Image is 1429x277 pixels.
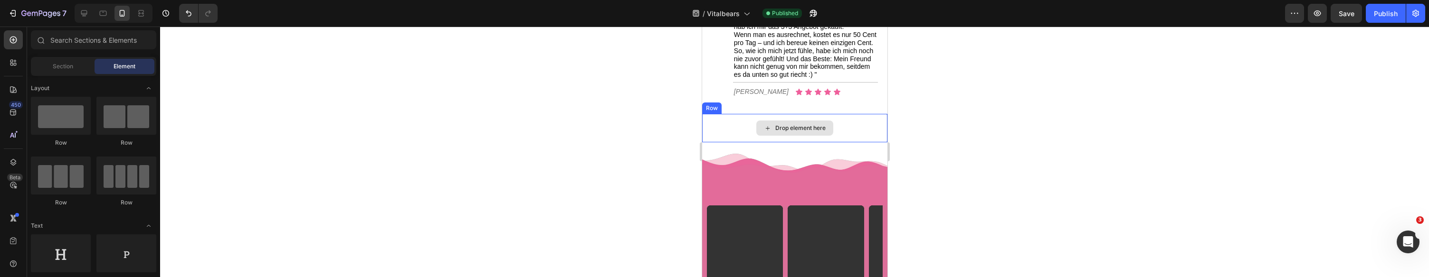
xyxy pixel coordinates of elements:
span: Layout [31,84,49,92]
span: Toggle open [141,81,156,96]
iframe: Intercom live chat [1397,231,1419,253]
div: Row [96,138,156,147]
div: 450 [9,101,23,109]
div: Row [31,198,91,207]
span: Published [772,9,798,18]
div: Publish [1374,9,1398,18]
span: Section [53,62,73,71]
span: Save [1339,9,1354,18]
div: Undo/Redo [179,4,218,23]
div: Beta [7,174,23,181]
button: Publish [1366,4,1406,23]
span: Toggle open [141,218,156,233]
button: Save [1331,4,1362,23]
button: 7 [4,4,71,23]
div: Row [96,198,156,207]
span: Vitalbears [707,9,740,18]
div: Row [31,138,91,147]
span: Element [114,62,135,71]
span: / [703,9,705,18]
span: Text [31,222,43,230]
input: Search Sections & Elements [31,30,156,49]
span: 3 [1416,216,1424,224]
iframe: Design area [702,27,887,277]
p: 7 [62,8,67,19]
